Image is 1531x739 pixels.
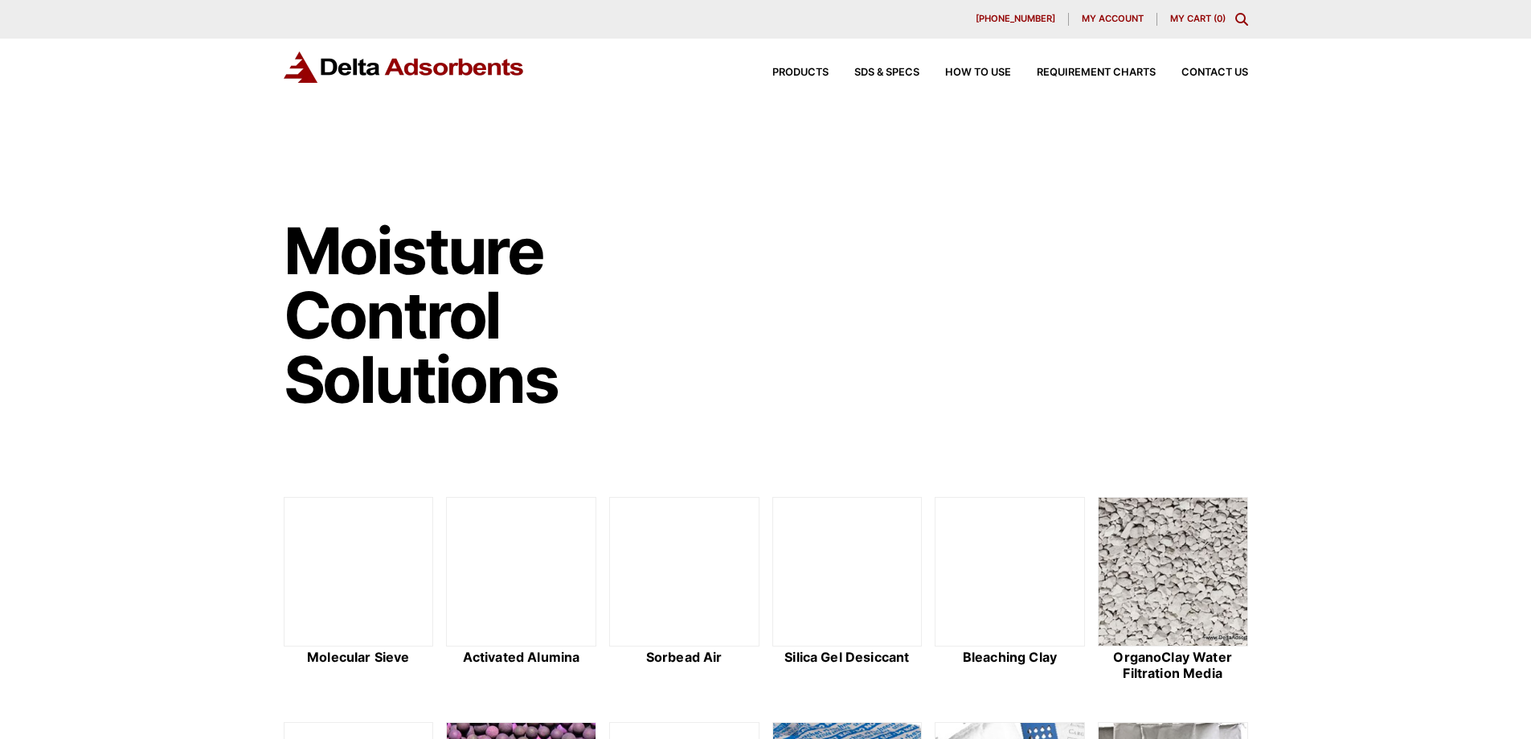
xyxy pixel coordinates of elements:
[446,650,596,665] h2: Activated Alumina
[1037,68,1156,78] span: Requirement Charts
[747,68,829,78] a: Products
[772,68,829,78] span: Products
[963,13,1069,26] a: [PHONE_NUMBER]
[609,121,1248,445] img: Image
[829,68,919,78] a: SDS & SPECS
[1098,650,1248,680] h2: OrganoClay Water Filtration Media
[1170,13,1226,24] a: My Cart (0)
[1098,497,1248,684] a: OrganoClay Water Filtration Media
[284,650,434,665] h2: Molecular Sieve
[609,650,759,665] h2: Sorbead Air
[919,68,1011,78] a: How to Use
[854,68,919,78] span: SDS & SPECS
[1069,13,1157,26] a: My account
[772,497,923,684] a: Silica Gel Desiccant
[945,68,1011,78] span: How to Use
[284,219,594,412] h1: Moisture Control Solutions
[284,497,434,684] a: Molecular Sieve
[446,497,596,684] a: Activated Alumina
[1156,68,1248,78] a: Contact Us
[1082,14,1144,23] span: My account
[609,497,759,684] a: Sorbead Air
[1011,68,1156,78] a: Requirement Charts
[935,497,1085,684] a: Bleaching Clay
[976,14,1055,23] span: [PHONE_NUMBER]
[1217,13,1222,24] span: 0
[284,51,525,83] img: Delta Adsorbents
[935,650,1085,665] h2: Bleaching Clay
[1181,68,1248,78] span: Contact Us
[772,650,923,665] h2: Silica Gel Desiccant
[1235,13,1248,26] div: Toggle Modal Content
